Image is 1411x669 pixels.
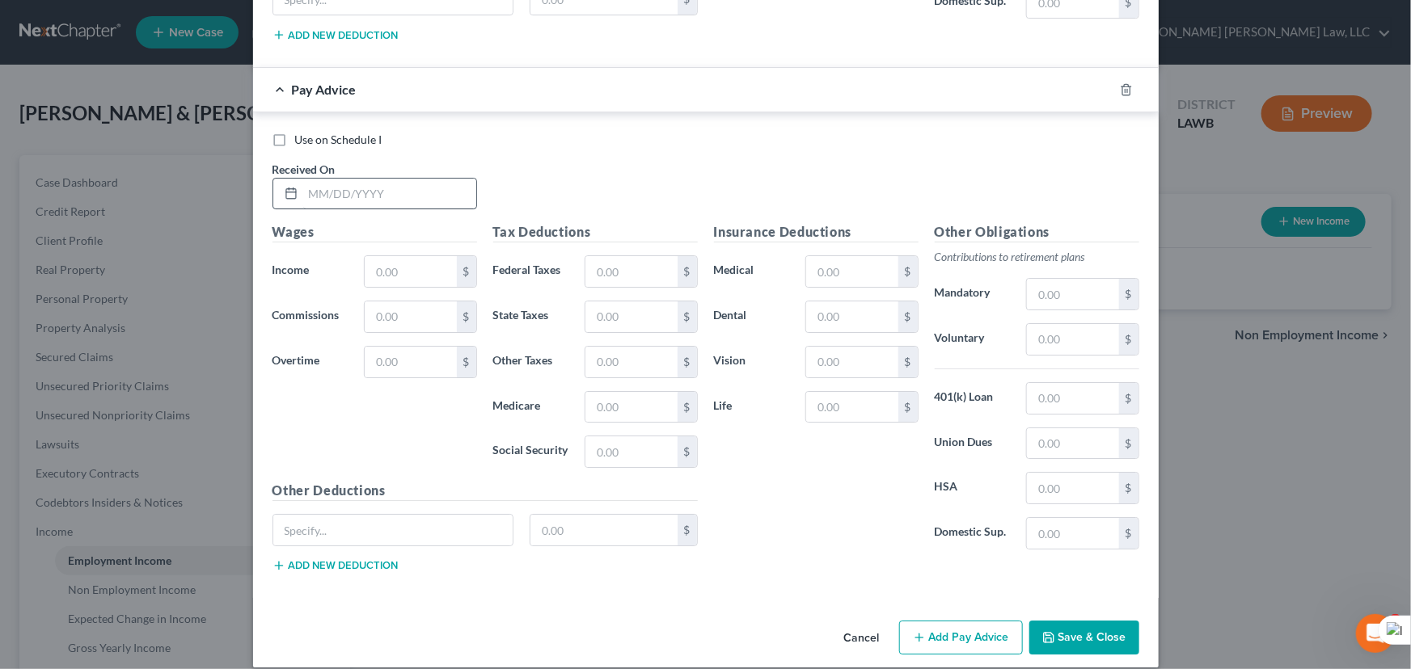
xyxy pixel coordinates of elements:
[706,255,798,288] label: Medical
[806,347,898,377] input: 0.00
[831,622,893,654] button: Cancel
[272,263,310,276] span: Income
[530,515,678,545] input: 0.00
[1119,473,1139,503] div: $
[927,517,1019,549] label: Domestic Sup.
[485,301,577,333] label: State Taxes
[1119,383,1139,414] div: $
[706,391,798,423] label: Life
[493,222,698,242] h5: Tax Deductions
[898,347,918,377] div: $
[457,256,476,287] div: $
[806,256,898,287] input: 0.00
[1029,621,1139,654] button: Save & Close
[898,301,918,332] div: $
[927,382,1019,414] label: 401(k) Loan
[457,347,476,377] div: $
[1027,279,1118,309] input: 0.00
[898,392,918,423] div: $
[272,162,336,176] span: Received On
[1119,518,1139,549] div: $
[365,347,456,377] input: 0.00
[898,256,918,287] div: $
[714,222,919,242] h5: Insurance Deductions
[295,133,382,146] span: Use on Schedule I
[264,301,357,333] label: Commissions
[585,256,677,287] input: 0.00
[485,391,577,423] label: Medicare
[1356,614,1395,653] iframe: Intercom live chat
[585,436,677,467] input: 0.00
[365,301,456,332] input: 0.00
[1027,473,1118,503] input: 0.00
[706,301,798,333] label: Dental
[678,301,697,332] div: $
[272,222,477,242] h5: Wages
[272,28,399,41] button: Add new deduction
[365,256,456,287] input: 0.00
[1119,279,1139,309] div: $
[272,481,698,501] h5: Other Deductions
[927,323,1019,356] label: Voluntary
[678,256,697,287] div: $
[927,427,1019,460] label: Union Dues
[678,392,697,423] div: $
[1119,324,1139,355] div: $
[678,347,697,377] div: $
[1389,614,1402,627] span: 4
[457,301,476,332] div: $
[806,392,898,423] input: 0.00
[485,255,577,288] label: Federal Taxes
[706,346,798,378] label: Vision
[1027,428,1118,459] input: 0.00
[935,249,1139,265] p: Contributions to retirement plans
[272,559,399,572] button: Add new deduction
[927,278,1019,310] label: Mandatory
[927,472,1019,504] label: HSA
[292,82,357,97] span: Pay Advice
[678,515,697,545] div: $
[585,347,677,377] input: 0.00
[485,435,577,468] label: Social Security
[1027,383,1118,414] input: 0.00
[1027,324,1118,355] input: 0.00
[678,436,697,467] div: $
[485,346,577,378] label: Other Taxes
[264,346,357,378] label: Overtime
[1119,428,1139,459] div: $
[1027,518,1118,549] input: 0.00
[806,301,898,332] input: 0.00
[303,179,476,209] input: MM/DD/YYYY
[273,515,513,545] input: Specify...
[935,222,1139,242] h5: Other Obligations
[585,392,677,423] input: 0.00
[899,621,1023,654] button: Add Pay Advice
[585,301,677,332] input: 0.00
